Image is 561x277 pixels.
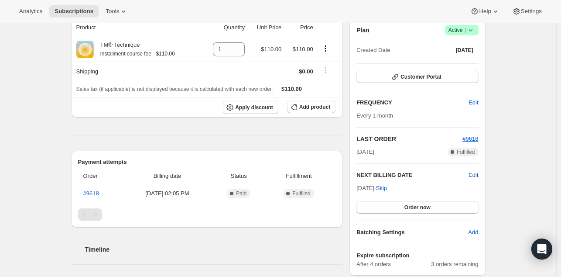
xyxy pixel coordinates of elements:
[356,228,468,237] h6: Batching Settings
[448,26,475,35] span: Active
[78,158,336,166] h2: Payment attempts
[94,41,175,58] div: TM® Technique
[356,135,462,143] h2: LAST ORDER
[356,148,374,156] span: [DATE]
[267,172,330,180] span: Fulfillment
[318,44,332,53] button: Product actions
[451,44,479,56] button: [DATE]
[376,184,387,193] span: Skip
[287,101,335,113] button: Add product
[293,46,313,52] span: $110.00
[462,135,478,143] button: #9618
[55,8,93,15] span: Subscriptions
[462,135,478,142] a: #9618
[356,46,390,55] span: Created Date
[463,225,483,239] button: Add
[124,189,210,198] span: [DATE] · 02:05 PM
[457,149,475,156] span: Fulfilled
[463,96,483,110] button: Edit
[356,98,469,107] h2: FREQUENCY
[356,260,431,269] span: After 4 orders
[468,228,478,237] span: Add
[216,172,262,180] span: Status
[404,204,431,211] span: Order now
[71,62,202,81] th: Shipping
[507,5,547,17] button: Settings
[247,18,284,37] th: Unit Price
[531,239,552,260] div: Open Intercom Messenger
[465,5,505,17] button: Help
[356,185,387,191] span: [DATE] ·
[521,8,542,15] span: Settings
[261,46,281,52] span: $110.00
[76,86,273,92] span: Sales tax (if applicable) is not displayed because it is calculated with each new order.
[71,18,202,37] th: Product
[85,245,343,254] h2: Timeline
[14,5,48,17] button: Analytics
[456,47,473,54] span: [DATE]
[202,18,247,37] th: Quantity
[299,68,313,75] span: $0.00
[356,112,393,119] span: Every 1 month
[78,166,122,186] th: Order
[100,51,175,57] small: Installment course fee - $110.00
[124,172,210,180] span: Billing date
[465,27,466,34] span: |
[83,190,99,197] a: #9618
[236,190,246,197] span: Paid
[356,201,478,214] button: Order now
[223,101,278,114] button: Apply discount
[469,98,478,107] span: Edit
[400,73,441,80] span: Customer Portal
[479,8,491,15] span: Help
[356,26,369,35] h2: Plan
[371,181,392,195] button: Skip
[78,208,336,221] nav: Pagination
[281,86,302,92] span: $110.00
[76,41,94,58] img: product img
[318,66,332,75] button: Shipping actions
[49,5,99,17] button: Subscriptions
[19,8,42,15] span: Analytics
[356,251,478,260] h6: Expire subscription
[100,5,133,17] button: Tools
[356,171,469,180] h2: NEXT BILLING DATE
[469,171,478,180] button: Edit
[106,8,119,15] span: Tools
[284,18,315,37] th: Price
[235,104,273,111] span: Apply discount
[431,260,478,269] span: 3 orders remaining
[292,190,310,197] span: Fulfilled
[299,104,330,111] span: Add product
[356,71,478,83] button: Customer Portal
